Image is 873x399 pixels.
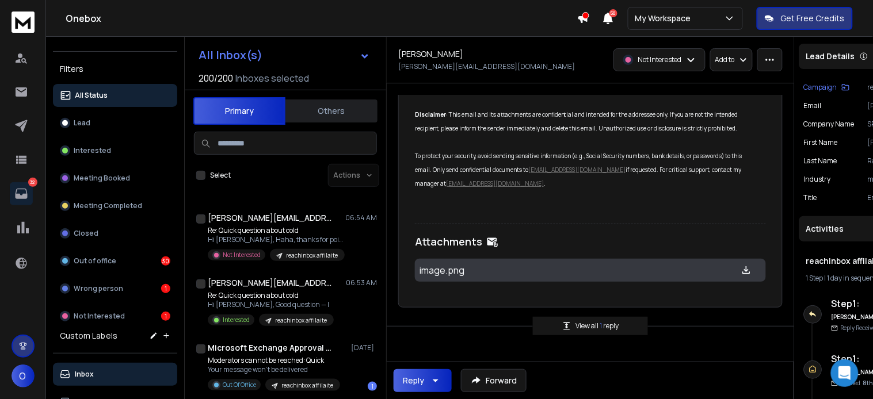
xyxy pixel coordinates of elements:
label: Select [210,171,231,180]
p: View all reply [576,321,619,331]
a: [EMAIL_ADDRESS][DOMAIN_NAME] [446,179,544,187]
button: All Status [53,84,177,107]
p: Interested [223,316,250,324]
p: Meeting Completed [74,201,142,210]
h1: Attachments [415,233,482,250]
h1: All Inbox(s) [199,49,262,61]
button: Reply [394,369,452,392]
a: 32 [10,182,33,205]
div: 30 [161,256,170,266]
p: Closed [74,229,98,238]
button: Lead [53,112,177,135]
p: Moderators cannot be reached: Quick [208,356,340,365]
div: 1 [161,312,170,321]
p: Out Of Office [223,381,256,389]
button: Forward [461,369,527,392]
button: Not Interested1 [53,305,177,328]
h3: Filters [53,61,177,77]
p: Hi [PERSON_NAME], Haha, thanks for pointing [208,235,346,244]
button: Campaign [804,83,850,92]
button: All Inbox(s) [189,44,379,67]
p: First Name [804,138,838,147]
button: Interested [53,139,177,162]
font: : This email and its attachments are confidential and intended for the addressee only. If you are... [415,110,744,187]
h1: Onebox [66,11,577,25]
p: title [804,193,817,202]
p: Re: Quick question about cold [208,291,334,300]
p: Add to [715,55,735,64]
p: reachinbox affilaite [286,251,338,260]
button: Get Free Credits [757,7,853,30]
button: O [12,365,35,388]
p: Last Name [804,156,837,166]
span: 50 [609,9,617,17]
p: reachinbox affilaite [281,381,333,390]
button: Primary [193,97,285,125]
p: Not Interested [638,55,682,64]
p: Campaign [804,83,837,92]
button: Inbox [53,363,177,386]
div: Reply [403,375,424,386]
img: logo [12,11,35,33]
p: Not Interested [74,312,125,321]
p: 06:54 AM [345,213,377,222]
h1: Microsoft Exchange Approval Assistant [208,342,334,354]
button: Others [285,98,378,124]
p: Lead Details [806,51,855,62]
button: Meeting Booked [53,167,177,190]
p: [PERSON_NAME][EMAIL_ADDRESS][DOMAIN_NAME] [398,62,575,71]
button: Meeting Completed [53,194,177,217]
button: Closed [53,222,177,245]
p: Lead [74,118,90,128]
div: Open Intercom Messenger [831,359,859,387]
p: 06:53 AM [346,278,377,287]
p: [DATE] [351,343,377,352]
span: 1 Step [806,273,824,283]
p: Interested [74,146,111,155]
p: Re: Quick question about cold [208,226,346,235]
a: [EMAIL_ADDRESS][DOMAIN_NAME] [528,166,626,174]
p: Email [804,101,822,110]
div: 1 [368,382,377,391]
p: Wrong person [74,284,123,293]
h1: [PERSON_NAME] [398,48,463,60]
p: industry [804,175,831,184]
p: Meeting Booked [74,174,130,183]
span: 200 / 200 [199,71,233,85]
p: image.png [420,263,678,277]
p: Company Name [804,120,855,129]
p: My Workspace [635,13,696,24]
div: 1 [161,284,170,293]
p: Out of office [74,256,116,266]
p: All Status [75,91,108,100]
h1: [PERSON_NAME][EMAIL_ADDRESS][DOMAIN_NAME] [208,277,334,289]
h3: Inboxes selected [235,71,309,85]
h3: Custom Labels [60,330,117,342]
h1: [PERSON_NAME][EMAIL_ADDRESS][PERSON_NAME][DOMAIN_NAME] [208,212,334,224]
p: Not Interested [223,251,261,259]
p: Inbox [75,370,94,379]
p: Your message won't be delivered [208,365,340,374]
p: Get Free Credits [781,13,845,24]
b: Disclaimer [415,110,446,118]
button: Wrong person1 [53,277,177,300]
p: 32 [28,178,37,187]
p: reachinbox affilaite [275,316,327,325]
p: Hi [PERSON_NAME], Good question — I [208,300,334,309]
span: 1 [600,321,604,331]
button: Out of office30 [53,250,177,273]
